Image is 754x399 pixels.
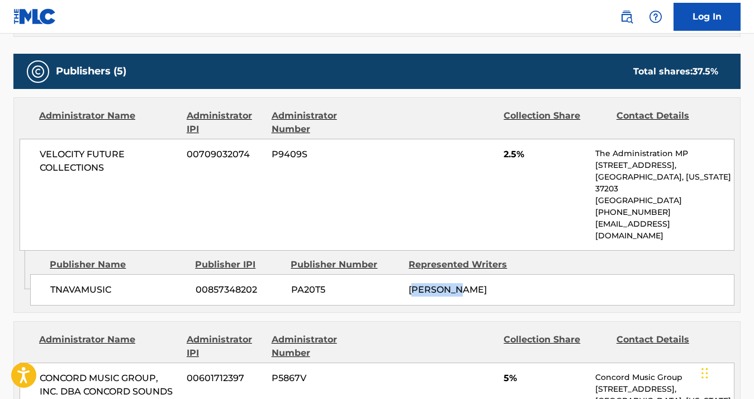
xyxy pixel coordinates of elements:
[291,283,401,297] span: PA20T5
[633,65,718,78] div: Total shares:
[644,6,667,28] div: Help
[409,258,518,271] div: Represented Writers
[595,159,734,171] p: [STREET_ADDRESS],
[649,10,662,24] img: help
[13,8,56,25] img: MLC Logo
[50,283,187,297] span: TNAVAMUSIC
[39,333,178,360] div: Administrator Name
[620,10,633,24] img: search
[291,258,400,271] div: Publisher Number
[187,333,263,360] div: Administrator IPI
[698,345,754,399] iframe: Chat Widget
[504,109,608,136] div: Collection Share
[50,258,187,271] div: Publisher Name
[409,284,487,295] span: [PERSON_NAME]
[595,148,734,159] p: The Administration MP
[40,148,178,175] span: VELOCITY FUTURE COLLECTIONS
[31,65,45,78] img: Publishers
[504,333,608,360] div: Collection Share
[187,148,263,161] span: 00709032074
[595,171,734,195] p: [GEOGRAPHIC_DATA], [US_STATE] 37203
[187,372,263,385] span: 00601712397
[39,109,178,136] div: Administrator Name
[272,109,376,136] div: Administrator Number
[701,356,708,390] div: Drag
[196,283,283,297] span: 00857348202
[272,148,376,161] span: P9409S
[617,333,721,360] div: Contact Details
[595,218,734,242] p: [EMAIL_ADDRESS][DOMAIN_NAME]
[595,372,734,383] p: Concord Music Group
[272,333,376,360] div: Administrator Number
[595,195,734,206] p: [GEOGRAPHIC_DATA]
[595,383,734,395] p: [STREET_ADDRESS],
[693,66,718,77] span: 37.5 %
[504,372,587,385] span: 5%
[674,3,741,31] a: Log In
[56,65,126,78] h5: Publishers (5)
[617,109,721,136] div: Contact Details
[272,372,376,385] span: P5867V
[504,148,587,161] span: 2.5%
[595,206,734,218] p: [PHONE_NUMBER]
[187,109,263,136] div: Administrator IPI
[195,258,282,271] div: Publisher IPI
[40,372,178,398] span: CONCORD MUSIC GROUP, INC. DBA CONCORD SOUNDS
[615,6,638,28] a: Public Search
